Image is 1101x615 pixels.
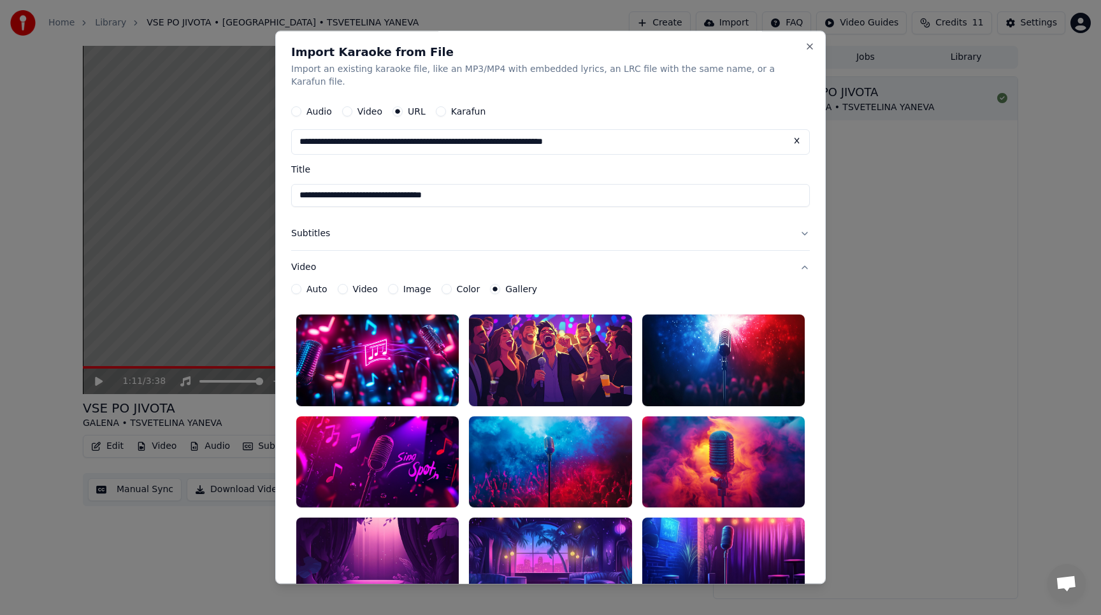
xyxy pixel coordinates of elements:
[291,63,810,88] p: Import an existing karaoke file, like an MP3/MP4 with embedded lyrics, an LRC file with the same ...
[505,285,537,293] label: Gallery
[357,107,382,116] label: Video
[291,165,810,174] label: Title
[451,107,486,116] label: Karafun
[353,285,378,293] label: Video
[403,285,431,293] label: Image
[408,107,426,116] label: URL
[457,285,480,293] label: Color
[291,251,810,284] button: Video
[306,107,332,116] label: Audio
[306,285,327,293] label: Auto
[291,46,810,58] h2: Import Karaoke from File
[291,217,810,250] button: Subtitles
